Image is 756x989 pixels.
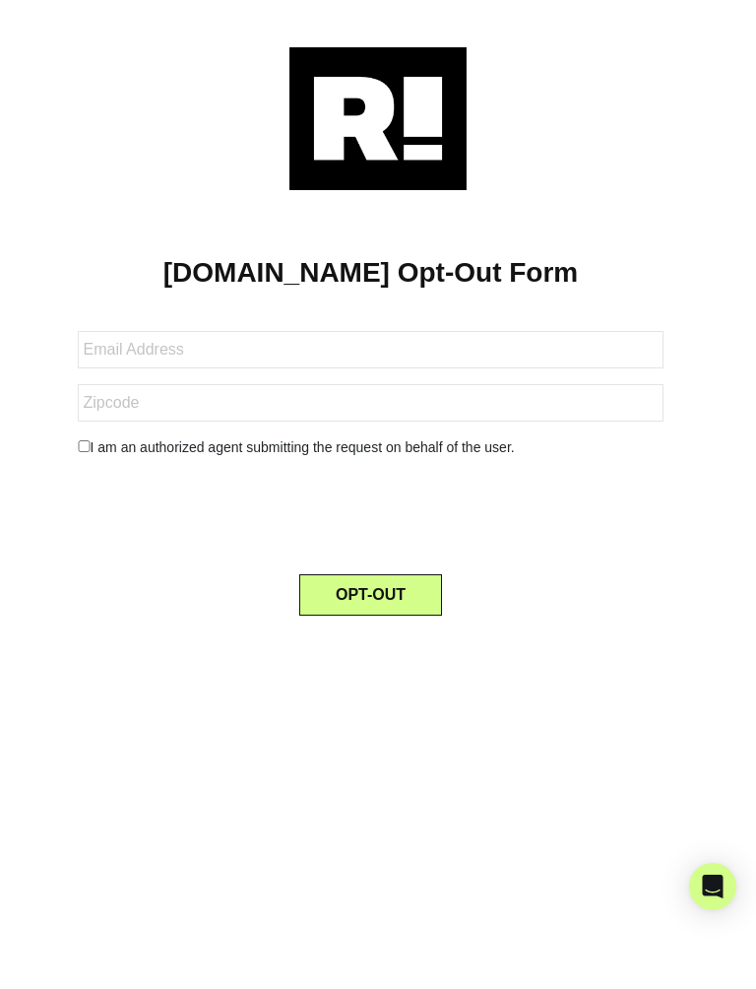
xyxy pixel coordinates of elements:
[289,47,467,190] img: Retention.com
[221,474,521,551] iframe: reCAPTCHA
[30,256,712,290] h1: [DOMAIN_NAME] Opt-Out Form
[63,437,679,458] div: I am an authorized agent submitting the request on behalf of the user.
[689,863,736,910] div: Open Intercom Messenger
[78,331,664,368] input: Email Address
[299,574,442,616] button: OPT-OUT
[78,384,664,422] input: Zipcode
